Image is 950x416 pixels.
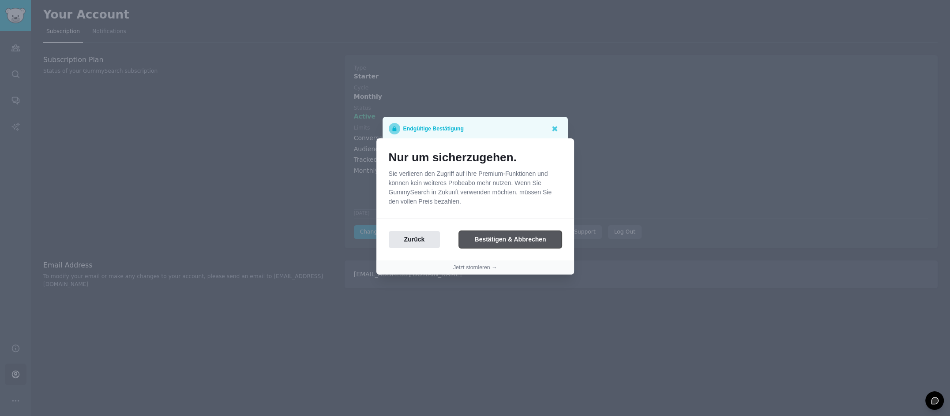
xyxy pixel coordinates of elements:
button: Zurück [389,231,440,248]
h1: Nur um sicherzugehen. [389,151,562,165]
button: Jetzt stornieren → [453,264,497,272]
button: Bestätigen & Abbrechen [459,231,561,248]
p: Sie verlieren den Zugriff auf Ihre Premium-Funktionen und können kein weiteres Probeabo mehr nutz... [389,169,562,206]
p: Endgültige Bestätigung [403,123,464,134]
